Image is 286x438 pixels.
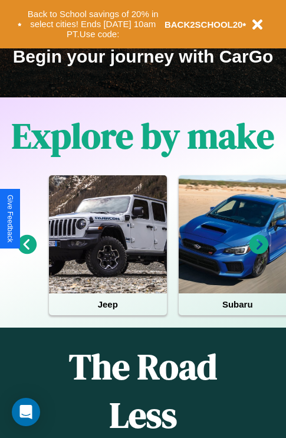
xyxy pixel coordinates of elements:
div: Open Intercom Messenger [12,398,40,426]
b: BACK2SCHOOL20 [165,19,243,30]
div: Give Feedback [6,195,14,243]
h4: Jeep [49,293,167,315]
button: Back to School savings of 20% in select cities! Ends [DATE] 10am PT.Use code: [22,6,165,43]
h1: Explore by make [12,112,274,160]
